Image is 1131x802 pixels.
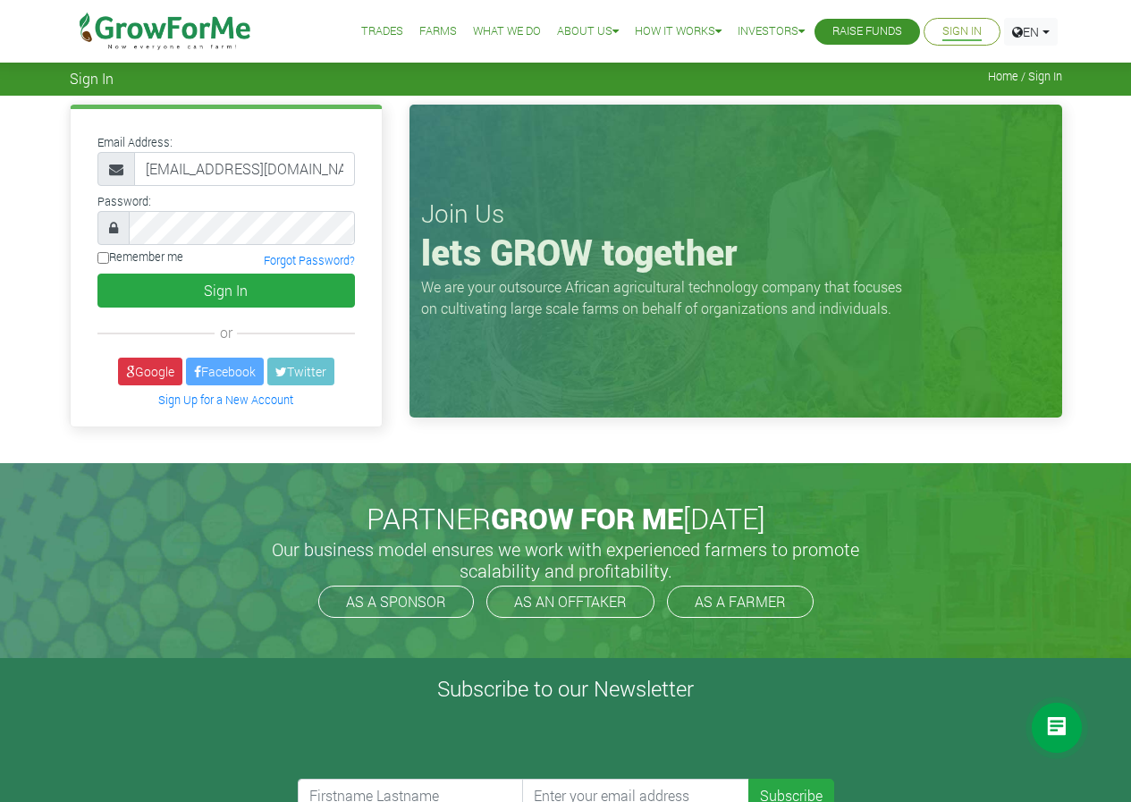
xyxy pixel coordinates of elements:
[832,22,902,41] a: Raise Funds
[97,249,183,266] label: Remember me
[318,586,474,618] a: AS A SPONSOR
[942,22,982,41] a: Sign In
[97,134,173,151] label: Email Address:
[667,586,814,618] a: AS A FARMER
[361,22,403,41] a: Trades
[97,193,151,210] label: Password:
[557,22,619,41] a: About Us
[491,499,683,537] span: GROW FOR ME
[635,22,722,41] a: How it Works
[264,253,355,267] a: Forgot Password?
[1004,18,1058,46] a: EN
[77,502,1055,536] h2: PARTNER [DATE]
[421,276,913,319] p: We are your outsource African agricultural technology company that focuses on cultivating large s...
[158,393,293,407] a: Sign Up for a New Account
[97,252,109,264] input: Remember me
[70,70,114,87] span: Sign In
[738,22,805,41] a: Investors
[118,358,182,385] a: Google
[419,22,457,41] a: Farms
[473,22,541,41] a: What We Do
[97,274,355,308] button: Sign In
[421,198,1051,229] h3: Join Us
[988,70,1062,83] span: Home / Sign In
[421,231,1051,274] h1: lets GROW together
[486,586,654,618] a: AS AN OFFTAKER
[134,152,355,186] input: Email Address
[253,538,879,581] h5: Our business model ensures we work with experienced farmers to promote scalability and profitabil...
[97,322,355,343] div: or
[22,676,1109,702] h4: Subscribe to our Newsletter
[298,709,570,779] iframe: reCAPTCHA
